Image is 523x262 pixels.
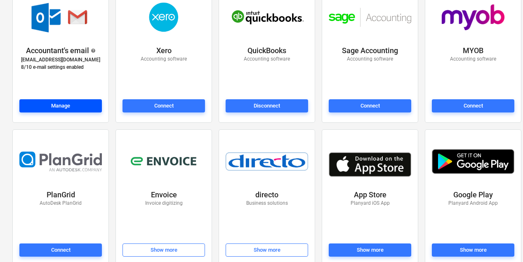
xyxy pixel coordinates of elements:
[453,190,493,200] p: Google Play
[19,243,102,257] button: Connect
[432,149,514,174] img: play_store.png
[244,56,290,63] p: Accounting software
[357,246,384,255] div: Show more
[226,152,308,170] img: directo.png
[151,190,177,200] p: Envoice
[151,246,177,255] div: Show more
[329,243,411,257] button: Show more
[247,46,286,56] p: QuickBooks
[347,56,393,63] p: Accounting software
[21,56,100,64] p: [EMAIL_ADDRESS][DOMAIN_NAME]
[329,146,411,177] img: app_store.jpg
[123,99,205,112] button: Connect
[360,101,380,111] div: Connect
[141,56,187,63] p: Accounting software
[482,222,523,262] iframe: Chat Widget
[226,99,308,112] button: Disconnect
[254,101,280,111] div: Disconnect
[255,190,278,200] p: directo
[463,46,483,56] p: MYOB
[329,99,411,112] button: Connect
[448,200,498,207] p: Planyard Android App
[464,101,483,111] div: Connect
[254,246,280,255] div: Show more
[131,154,197,170] img: envoice.svg
[145,200,183,207] p: Invoice digitizing
[156,46,172,56] p: Xero
[19,152,102,172] img: plangrid.svg
[26,46,96,56] div: Accountant's email
[342,46,398,56] p: Sage Accounting
[432,99,514,112] button: Connect
[450,56,496,63] p: Accounting software
[351,200,390,207] p: Planyard iOS App
[40,200,82,207] p: AutoDesk PlanGrid
[226,243,308,257] button: Show more
[19,99,102,112] button: Manage
[226,4,308,30] img: quickbooks.svg
[89,48,96,53] span: help
[354,190,386,200] p: App Store
[154,101,174,111] div: Connect
[51,246,71,255] div: Connect
[329,8,411,27] img: sage_accounting.svg
[460,246,487,255] div: Show more
[432,243,514,257] button: Show more
[246,200,288,207] p: Business solutions
[47,190,75,200] p: PlanGrid
[21,64,100,71] p: 8 / 10 e-mail settings enabled
[51,101,70,111] div: Manage
[123,243,205,257] button: Show more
